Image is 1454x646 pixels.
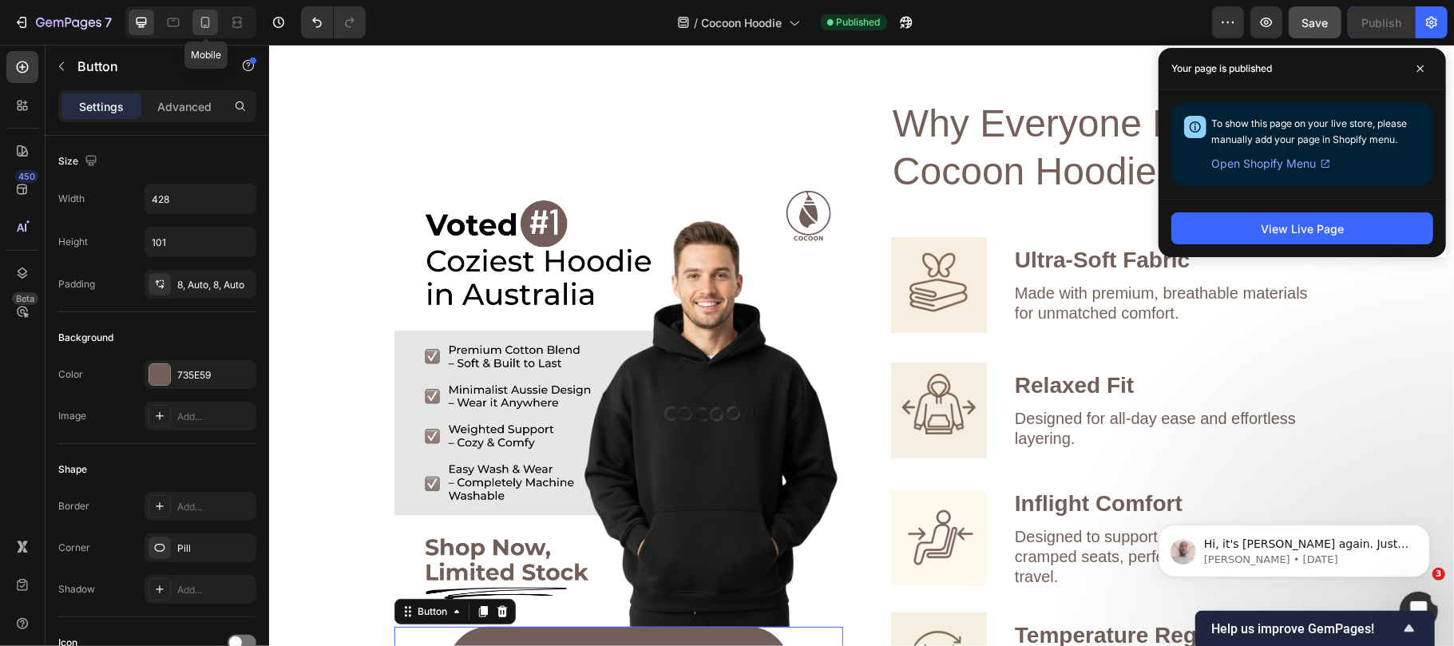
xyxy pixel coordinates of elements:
[145,184,256,213] input: Auto
[1261,220,1344,237] div: View Live Page
[746,203,921,228] strong: Ultra-Soft Fabric
[1302,16,1329,30] span: Save
[746,446,913,471] strong: Inflight Comfort
[1348,6,1415,38] button: Publish
[622,192,718,288] img: gempages_565534903916037024-472cd84e-13bb-41eb-8940-50a20b4ae56a.png
[145,560,181,574] div: Button
[12,292,38,305] div: Beta
[1400,592,1438,630] iframe: Intercom live chat
[145,228,256,256] input: Auto
[58,541,90,555] div: Corner
[1361,14,1401,31] div: Publish
[177,278,252,292] div: 8, Auto, 8, Auto
[58,499,89,513] div: Border
[1211,117,1407,145] span: To show this page on your live store, please manually add your page in Shopify menu.
[622,318,718,414] img: gempages_565534903916037024-5d726c7b-dbdb-4070-8891-8f7daa048c2b.png
[77,57,213,76] p: Button
[58,235,88,249] div: Height
[301,6,366,38] div: Undo/Redo
[837,15,881,30] span: Published
[269,45,1454,646] iframe: Design area
[1135,491,1454,603] iframe: Intercom notifications message
[1171,61,1272,77] p: Your page is published
[177,541,252,556] div: Pill
[157,98,212,115] p: Advanced
[1211,619,1419,638] button: Show survey - Help us improve GemPages!
[1432,568,1445,581] span: 3
[177,410,252,424] div: Add...
[15,170,38,183] div: 450
[58,151,101,172] div: Size
[1171,212,1433,244] button: View Live Page
[622,54,1029,153] h2: Why Everyone Loves Cocoon Hoodies?
[58,582,95,596] div: Shadow
[695,14,699,31] span: /
[69,61,275,76] p: Message from Henry, sent 1d ago
[1211,154,1316,173] span: Open Shopify Menu
[746,364,1058,404] p: Designed for all-day ease and effortless layering.
[746,482,1017,542] p: Designed to support your body in cramped seats, perfect for long-haul travel.
[177,583,252,597] div: Add...
[58,331,113,345] div: Background
[105,13,112,32] p: 7
[58,277,95,291] div: Padding
[622,446,718,541] img: gempages_565534903916037024-576ca492-7bfa-4c5d-92e0-124bbdeab1a0.png
[746,328,865,353] strong: Relaxed Fit
[58,462,87,477] div: Shape
[177,368,252,382] div: 735E59
[702,14,782,31] span: Cocoon Hoodie
[1211,621,1400,636] span: Help us improve GemPages!
[79,98,124,115] p: Settings
[1289,6,1341,38] button: Save
[58,409,86,423] div: Image
[177,500,252,514] div: Add...
[746,239,1058,279] p: Made with premium, breathable materials for unmatched comfort.
[746,578,1001,603] strong: Temperature Regulating
[69,46,275,186] span: Hi, it's [PERSON_NAME] again. Just checking in to see if the solution I shared earlier worked for...
[6,6,119,38] button: 7
[58,367,83,382] div: Color
[58,192,85,206] div: Width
